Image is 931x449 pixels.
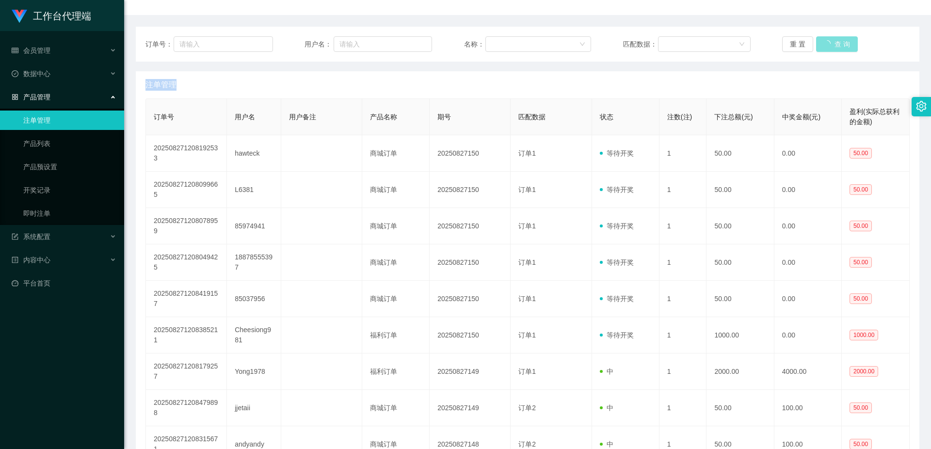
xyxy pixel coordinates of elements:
[23,134,116,153] a: 产品列表
[146,317,227,353] td: 202508271208385211
[12,94,18,100] i: 图标: appstore-o
[850,257,872,268] span: 50.00
[430,172,511,208] td: 20250827150
[430,135,511,172] td: 20250827150
[12,70,18,77] i: 图标: check-circle-o
[518,222,536,230] span: 订单1
[579,41,585,48] i: 图标: down
[850,330,878,340] span: 1000.00
[774,244,842,281] td: 0.00
[600,440,613,448] span: 中
[12,12,91,19] a: 工作台代理端
[600,368,613,375] span: 中
[146,135,227,172] td: 202508271208192533
[706,135,774,172] td: 50.00
[12,233,18,240] i: 图标: form
[659,172,707,208] td: 1
[782,36,813,52] button: 重 置
[518,149,536,157] span: 订单1
[774,281,842,317] td: 0.00
[850,184,872,195] span: 50.00
[774,208,842,244] td: 0.00
[850,402,872,413] span: 50.00
[706,244,774,281] td: 50.00
[518,368,536,375] span: 订单1
[659,281,707,317] td: 1
[362,390,430,426] td: 商城订单
[774,135,842,172] td: 0.00
[774,317,842,353] td: 0.00
[289,113,316,121] span: 用户备注
[362,172,430,208] td: 商城订单
[227,208,281,244] td: 85974941
[623,39,658,49] span: 匹配数据：
[518,440,536,448] span: 订单2
[12,273,116,293] a: 图标: dashboard平台首页
[600,331,634,339] span: 等待开奖
[706,353,774,390] td: 2000.00
[430,208,511,244] td: 20250827150
[227,390,281,426] td: jjetaii
[518,186,536,193] span: 订单1
[659,353,707,390] td: 1
[227,317,281,353] td: Cheesiong981
[774,390,842,426] td: 100.00
[600,113,613,121] span: 状态
[12,47,18,54] i: 图标: table
[362,353,430,390] td: 福利订单
[334,36,432,52] input: 请输入
[227,135,281,172] td: hawteck
[518,331,536,339] span: 订单1
[146,353,227,390] td: 202508271208179257
[850,148,872,159] span: 50.00
[174,36,273,52] input: 请输入
[12,93,50,101] span: 产品管理
[23,157,116,176] a: 产品预设置
[33,0,91,32] h1: 工作台代理端
[850,366,878,377] span: 2000.00
[145,79,177,91] span: 注单管理
[600,149,634,157] span: 等待开奖
[600,186,634,193] span: 等待开奖
[706,281,774,317] td: 50.00
[706,317,774,353] td: 1000.00
[305,39,334,49] span: 用户名：
[12,256,50,264] span: 内容中心
[782,113,820,121] span: 中奖金额(元)
[850,108,899,126] span: 盈利(实际总获利的金额)
[23,180,116,200] a: 开奖记录
[850,221,872,231] span: 50.00
[706,208,774,244] td: 50.00
[659,390,707,426] td: 1
[362,281,430,317] td: 商城订单
[12,10,27,23] img: logo.9652507e.png
[430,281,511,317] td: 20250827150
[362,135,430,172] td: 商城订单
[145,39,174,49] span: 订单号：
[916,101,927,112] i: 图标: setting
[12,233,50,241] span: 系统配置
[600,295,634,303] span: 等待开奖
[430,317,511,353] td: 20250827150
[362,244,430,281] td: 商城订单
[518,113,546,121] span: 匹配数据
[659,244,707,281] td: 1
[600,222,634,230] span: 等待开奖
[154,113,174,121] span: 订单号
[12,70,50,78] span: 数据中心
[430,353,511,390] td: 20250827149
[227,281,281,317] td: 85037956
[667,113,692,121] span: 注数(注)
[146,208,227,244] td: 202508271208078959
[146,172,227,208] td: 202508271208099665
[235,113,255,121] span: 用户名
[659,135,707,172] td: 1
[518,258,536,266] span: 订单1
[706,172,774,208] td: 50.00
[146,390,227,426] td: 202508271208479898
[437,113,451,121] span: 期号
[600,258,634,266] span: 等待开奖
[600,404,613,412] span: 中
[659,208,707,244] td: 1
[659,317,707,353] td: 1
